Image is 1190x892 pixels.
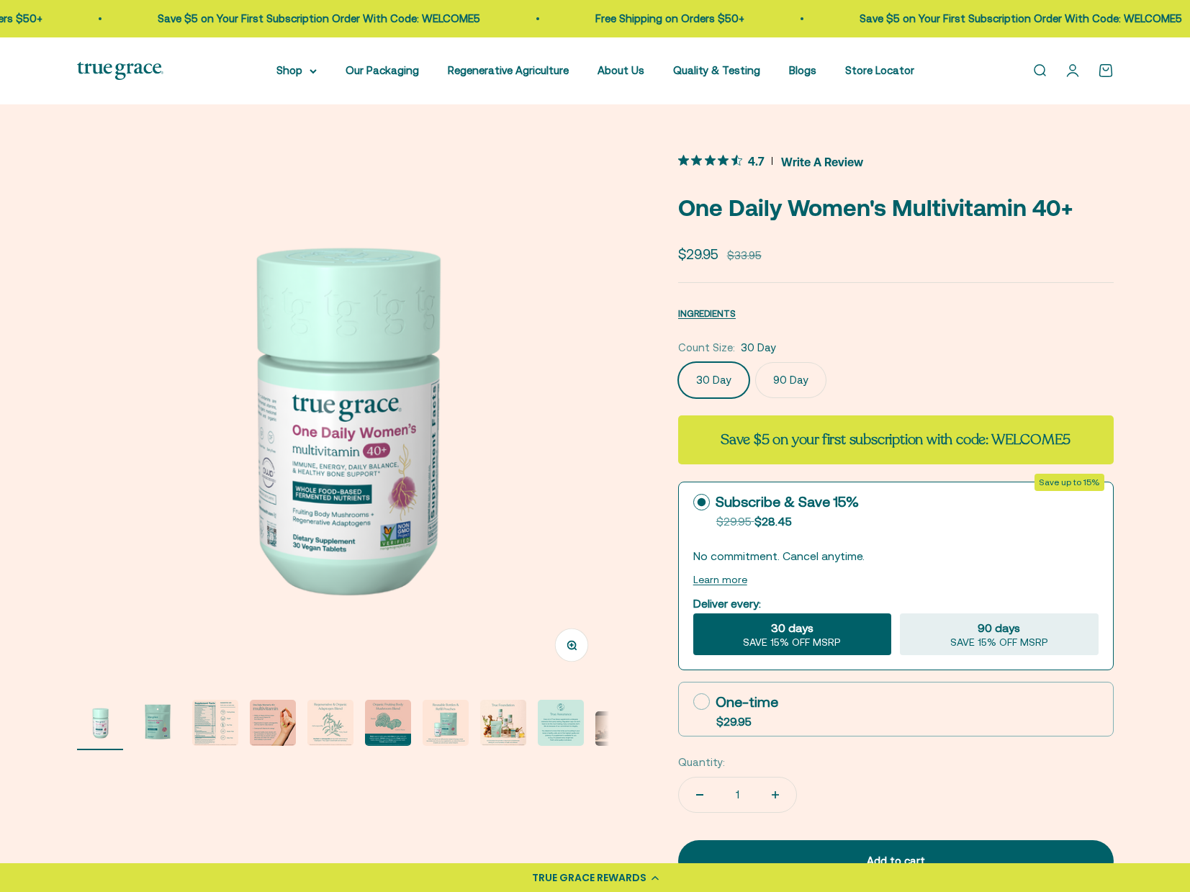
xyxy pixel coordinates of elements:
span: INGREDIENTS [678,308,736,319]
button: Go to item 8 [480,700,526,750]
img: When you opt out for our refill pouches instead of buying a whole new bottle every time you buy s... [423,700,469,746]
img: Daily Multivitamin for Immune Support, Energy, Daily Balance, and Healthy Bone Support* Vitamin A... [77,150,609,682]
span: 4.7 [748,153,765,168]
div: Add to cart [707,852,1085,870]
a: About Us [598,64,644,76]
img: Holy Basil and Ashwagandha are Ayurvedic herbs known as "adaptogens." They support overall health... [307,700,353,746]
p: Save $5 on Your First Subscription Order With Code: WELCOME5 [158,10,480,27]
div: TRUE GRACE REWARDS [532,870,646,886]
img: Every lot of True Grace supplements undergoes extensive third-party testing. Regulation says we d... [538,700,584,746]
button: Go to item 9 [538,700,584,750]
button: Go to item 5 [307,700,353,750]
img: Fruiting Body Vegan Soy Free Gluten Free Dairy Free [192,700,238,746]
a: Regenerative Agriculture [448,64,569,76]
img: Daily Multivitamin for Immune Support, Energy, Daily Balance, and Healthy Bone Support* Vitamin A... [77,700,123,746]
label: Quantity: [678,754,725,771]
summary: Shop [276,62,317,79]
legend: Count Size: [678,339,735,356]
p: One Daily Women's Multivitamin 40+ [678,189,1114,226]
button: Increase quantity [754,778,796,812]
button: Go to item 1 [77,700,123,750]
img: Daily Multivitamin for Immune Support, Energy, Daily Balance, and Healthy Bone Support* - Vitamin... [135,700,181,746]
img: - 1200IU of Vitamin D3 from lichen and 60 mcg of Vitamin K2 from Mena-Q7 - Regenerative & organic... [250,700,296,746]
img: Reishi supports healthy aging. Lion's Mane for brain, nerve, and cognitive support. Maitake suppo... [365,700,411,746]
compare-at-price: $33.95 [727,247,762,264]
a: Free Shipping on Orders $50+ [595,12,744,24]
strong: Save $5 on your first subscription with code: WELCOME5 [721,430,1070,449]
button: Go to item 10 [595,711,641,750]
span: 30 Day [741,339,776,356]
button: 4.7 out 5 stars rating in total 21 reviews. Jump to reviews. [678,150,863,172]
a: Our Packaging [346,64,419,76]
a: Store Locator [845,64,914,76]
sale-price: $29.95 [678,243,718,265]
a: Blogs [789,64,816,76]
a: Quality & Testing [673,64,760,76]
button: Decrease quantity [679,778,721,812]
button: INGREDIENTS [678,305,736,322]
p: Save $5 on Your First Subscription Order With Code: WELCOME5 [860,10,1182,27]
button: Add to cart [678,840,1114,882]
img: Our full product line provides a robust and comprehensive offering for a true foundation of healt... [480,700,526,746]
button: Go to item 3 [192,700,238,750]
button: Go to item 6 [365,700,411,750]
button: Go to item 4 [250,700,296,750]
button: Go to item 7 [423,700,469,750]
span: Write A Review [781,150,863,172]
button: Go to item 2 [135,700,181,750]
